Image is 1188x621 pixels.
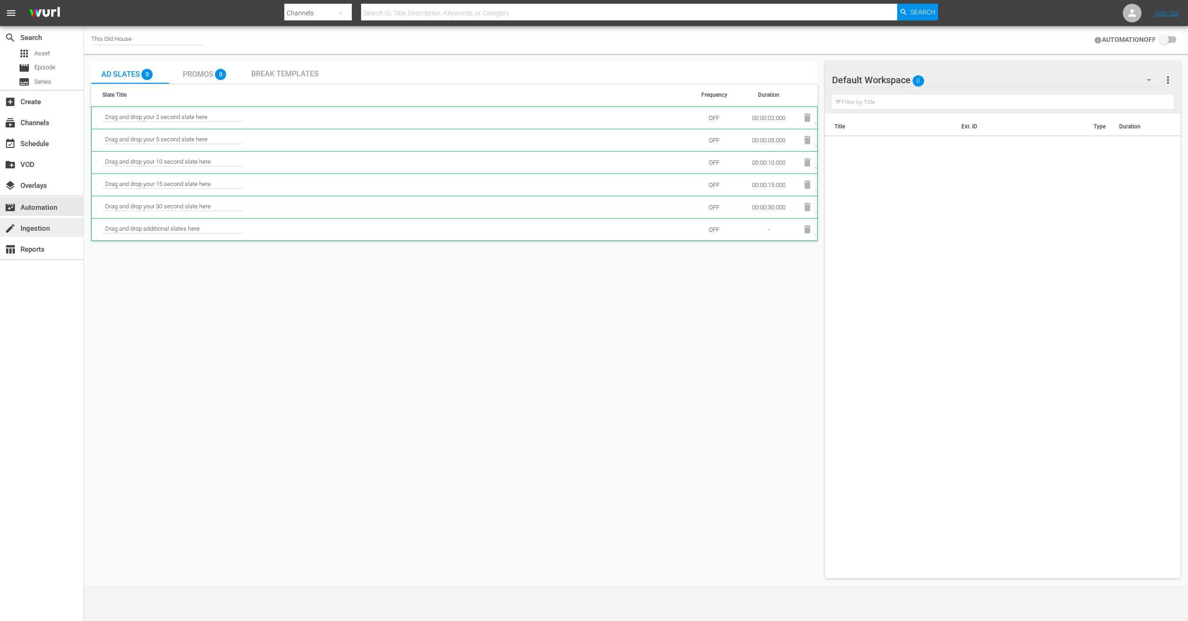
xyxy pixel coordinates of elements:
[1102,36,1156,43] h4: AUTOMATION OFF
[5,117,16,128] span: Channels
[739,129,798,151] td: 00:00:05.000
[688,174,739,196] td: OFF
[215,69,226,80] span: 0
[739,196,798,218] td: 00:00:30.000
[169,61,247,84] button: Promos 0
[1088,114,1114,140] th: Type
[688,218,739,240] td: OFF
[103,136,242,144] span: Drag and drop your 5 second slate here
[5,180,16,191] span: Overlays
[911,4,935,20] span: Search
[246,61,324,84] button: Break Templates
[22,2,67,24] img: ans4CAIJ8jUAAAAAAAAAAAAAAAAAAAAAAAAgQb4GAAAAAAAAAAAAAAAAAAAAAAAAJMjXAAAAAAAAAAAAAAAAAAAAAAAAgAT5G...
[103,203,242,211] span: Drag and drop your 30 second slate here
[103,180,242,189] span: Drag and drop your 15 second slate here
[897,4,938,20] button: Search
[1162,74,1174,86] span: more_vert
[5,244,16,255] span: Reports
[1114,114,1169,140] th: Duration
[101,70,140,79] span: Ad Slates
[103,158,242,167] span: Drag and drop your 10 second slate here
[19,62,30,73] span: Episode
[5,159,16,170] span: VOD
[1155,9,1179,17] a: Sign Out
[1162,69,1174,91] button: more_vert
[19,48,30,59] span: Asset
[183,70,214,79] span: Promos
[34,63,55,72] span: Episode
[91,61,169,84] button: Ad Slates 0
[5,96,16,107] span: Create
[688,129,739,151] td: OFF
[832,67,1160,93] div: Default Workspace
[956,114,1088,140] th: Ext. ID
[103,225,242,234] span: Drag and drop additional slates here
[825,114,956,140] th: Title
[740,84,798,106] th: Duration
[34,49,50,58] span: Asset
[739,107,798,129] td: 00:00:02.000
[5,138,16,149] span: Schedule
[913,71,924,91] span: 0
[689,84,740,106] th: Frequency
[141,69,153,80] span: 0
[688,151,739,174] td: OFF
[91,35,203,45] div: This Old House
[5,202,16,213] span: Automation
[5,223,16,234] span: Ingestion
[91,84,689,106] th: Slate Title
[739,174,798,196] td: 00:00:15.000
[739,218,798,240] td: -
[251,69,319,78] span: Break Templates
[91,84,818,241] div: Ad Slates 0
[34,77,51,87] span: Series
[6,7,17,19] span: menu
[103,114,242,122] span: Drag and drop your 2 second slate here
[5,32,16,43] span: Search
[688,196,739,218] td: OFF
[19,76,30,87] span: Series
[688,107,739,129] td: OFF
[739,151,798,174] td: 00:00:10.000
